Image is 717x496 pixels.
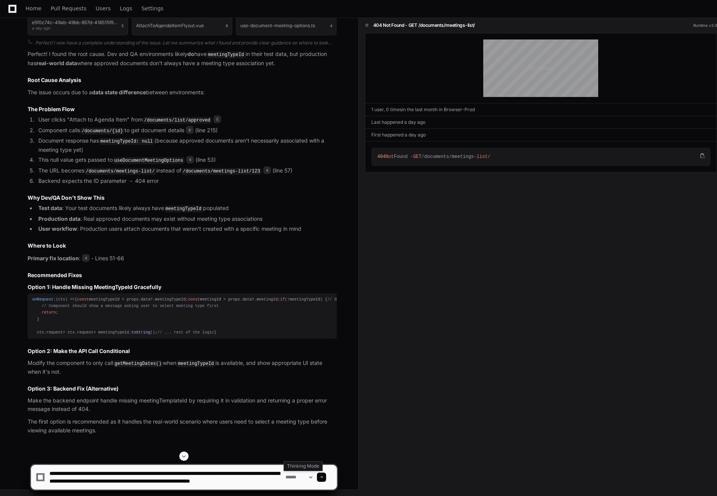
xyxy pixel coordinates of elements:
[113,157,185,164] code: useDocumentMeetingOptions
[477,154,488,159] span: list
[28,385,337,393] h3: Option 3: Backend Fix (Alternative)
[28,347,337,355] h3: Option 2: Make the API Call Conditional
[36,166,337,176] li: The URL becomes instead of (line 57)
[371,119,711,125] div: Last happened a day ago
[46,330,63,335] span: request
[28,76,337,84] h2: Root Cause Analysis
[256,297,277,302] span: meetingId
[80,128,125,135] code: /documents/{id}
[28,194,337,202] h3: Why Dev/QA Don't Show This
[181,168,262,175] code: /documents/meetings-list/123
[371,132,711,138] div: First happened a day ago
[176,360,215,367] code: meetingTypeId
[186,156,194,164] span: 4
[42,304,219,308] span: // Component should show a message asking user to select meeting type first
[28,105,337,113] h3: The Problem Flow
[263,166,271,174] span: 4
[377,154,699,160] div: Found - /documents/meetings- /
[51,6,86,11] span: Pull Requests
[113,360,163,367] code: getMeetingDates()
[42,310,56,315] span: return
[164,205,203,212] code: meetingTypeId
[32,296,332,336] div: : { meetingTypeId = props. ?. ; meetingId = props. ?. ; (!meetingTypeId) { ; } ctx. = ctx. + meet...
[84,168,156,175] code: /documents/meetings-list/
[158,330,214,335] span: // ... rest of the logic
[36,204,337,213] li: : Your test documents likely always have populated
[28,88,337,97] p: The issue occurs due to a between environments:
[386,154,394,159] span: Not
[36,177,337,186] li: Backend expects the ID parameter → 404 error
[38,225,77,232] strong: User workflow
[36,215,337,223] li: : Real approved documents may exist without meeting type associations
[26,6,41,11] span: Home
[330,23,332,29] span: 4
[36,126,337,135] li: Component calls to get document details (line 215)
[207,51,246,58] code: meetingTypeId
[99,138,154,145] code: meetingTypeId: null
[121,23,124,29] span: 5
[693,22,717,28] div: Runtime v3.0
[132,16,232,35] button: AttachToAgendaItemFlyout.vue6
[529,65,553,71] div: No activity
[141,6,163,11] span: Settings
[155,297,185,302] span: meetingTypeId
[28,271,337,279] h2: Recommended Fixes
[120,6,132,11] span: Logs
[36,115,337,125] li: User clicks "Attach to Agenda Item" from
[58,297,65,302] span: ctx
[96,6,111,11] span: Users
[32,297,53,302] span: onRequest
[28,50,337,67] p: Perfect! I found the root cause. Dev and QA environments likely have in their test data, but prod...
[136,23,204,28] h1: AttachToAgendaItemFlyout.vue
[187,51,194,57] strong: do
[35,40,337,46] div: Perfect! I now have a complete understanding of the issue. Let me summarize what I found and prov...
[28,417,337,435] p: The first option is recommended as it handles the real-world scenario where users need to select ...
[36,156,337,165] li: This null value gets passed to (line 53)
[28,242,337,250] h2: Where to Look
[280,297,285,302] span: if
[240,23,315,28] h1: use-document-meeting-options.ts
[28,254,337,263] p: : - Lines 51-66
[77,330,94,335] span: request
[92,89,146,95] strong: data state difference
[77,297,89,302] span: const
[32,26,50,30] span: a day ago
[186,126,194,134] span: 6
[38,205,62,211] strong: Test data
[143,117,212,124] code: /documents/list/approved
[226,23,228,29] span: 6
[28,255,79,261] strong: Primary fix location
[213,115,221,123] span: 5
[236,16,336,35] button: use-document-meeting-options.ts4
[32,20,118,25] h1: e5f0c74c-49ab-49bb-857d-418515f9f514's session
[28,396,337,414] p: Make the backend endpoint handle missing meetingTemplateId by requiring it in validation and retu...
[242,297,252,302] span: data
[371,107,402,112] span: 1 user, 0 times
[28,16,128,35] button: e5f0c74c-49ab-49bb-857d-418515f9f514's sessiona day ago5
[413,154,422,159] span: GET
[284,461,323,471] div: Thinking Mode
[188,297,200,302] span: const
[38,215,80,222] strong: Production data
[131,330,150,335] span: toString
[36,60,77,66] strong: real-world data
[36,225,337,233] li: : Production users attach documents that weren't created with a specific meeting in mind
[327,297,464,302] span: // Don't make the API call if no meeting type is available
[373,22,476,28] h1: 404 Not Found - GET /documents/meetings-list/
[377,154,386,159] span: 404
[402,107,475,112] span: in the last month in Browser-Prod
[56,297,75,302] span: ( ) =>
[82,254,90,262] span: 4
[36,136,337,154] li: Document response has (because approved documents aren't necessarily associated with a meeting ty...
[28,283,337,291] h3: Option 1: Handle Missing MeetingTypeId Gracefully
[28,359,337,376] p: Modify the component to only call when is available, and show appropriate UI state when it's not.
[141,297,150,302] span: data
